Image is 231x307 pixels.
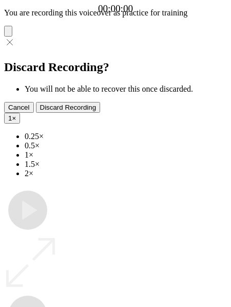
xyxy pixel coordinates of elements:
button: 1× [4,113,20,124]
p: You are recording this voiceover as practice for training [4,8,227,18]
li: 1× [25,150,227,160]
li: 0.25× [25,132,227,141]
li: 2× [25,169,227,178]
button: Discard Recording [36,102,101,113]
li: 0.5× [25,141,227,150]
h2: Discard Recording? [4,60,227,74]
li: 1.5× [25,160,227,169]
a: 00:00:00 [98,3,133,14]
button: Cancel [4,102,34,113]
li: You will not be able to recover this once discarded. [25,84,227,94]
span: 1 [8,114,12,122]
